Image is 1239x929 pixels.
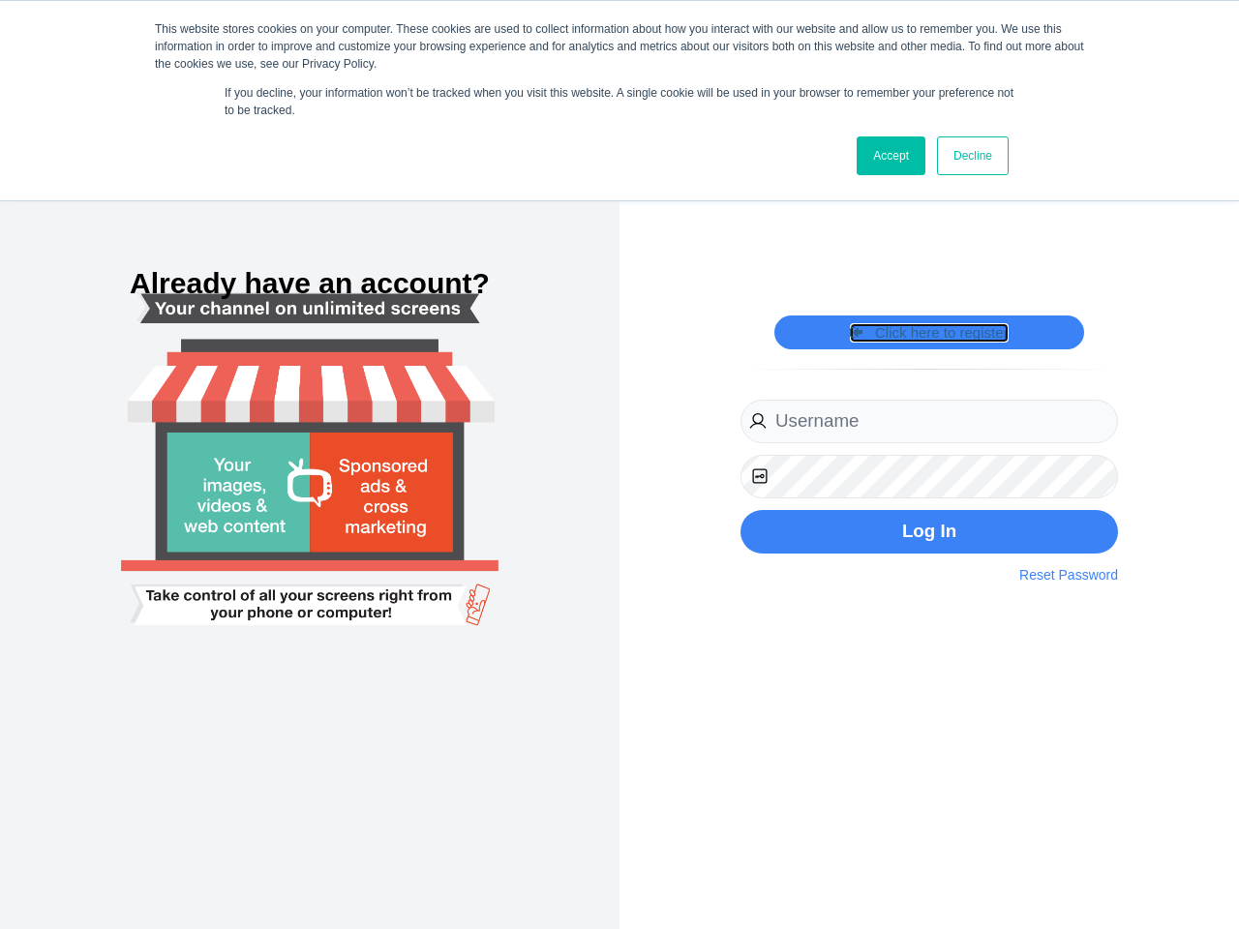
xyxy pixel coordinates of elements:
[857,136,925,175] a: Accept
[937,136,1009,175] a: Decline
[740,400,1118,443] input: Username
[77,206,542,724] img: Smart tv login
[907,720,1239,929] iframe: Chat Widget
[850,323,1008,343] a: Click here to register
[225,84,1014,119] p: If you decline, your information won’t be tracked when you visit this website. A single cookie wi...
[740,510,1118,554] button: Log In
[19,269,600,298] h3: Already have an account?
[155,20,1084,73] div: This website stores cookies on your computer. These cookies are used to collect information about...
[1019,565,1118,585] a: Reset Password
